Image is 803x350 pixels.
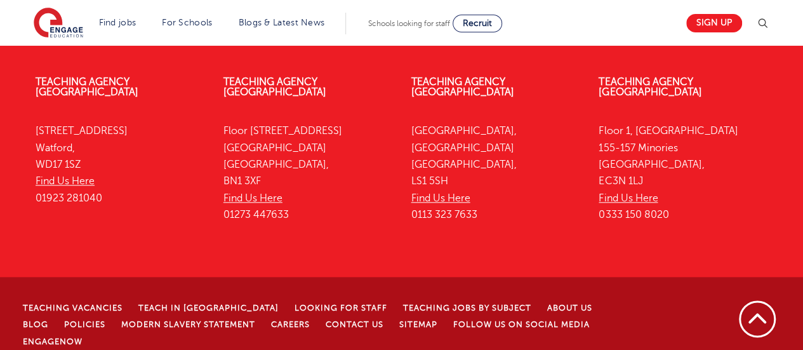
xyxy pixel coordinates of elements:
[547,304,592,313] a: About Us
[23,337,83,346] a: EngageNow
[239,18,325,27] a: Blogs & Latest News
[453,320,590,329] a: Follow us on Social Media
[271,320,310,329] a: Careers
[138,304,279,313] a: Teach in [GEOGRAPHIC_DATA]
[223,192,282,204] a: Find Us Here
[295,304,387,313] a: Looking for staff
[599,192,658,204] a: Find Us Here
[121,320,255,329] a: Modern Slavery Statement
[399,320,437,329] a: Sitemap
[223,123,392,223] p: Floor [STREET_ADDRESS] [GEOGRAPHIC_DATA] [GEOGRAPHIC_DATA], BN1 3XF 01273 447633
[23,320,48,329] a: Blog
[36,175,95,187] a: Find Us Here
[223,76,326,98] a: Teaching Agency [GEOGRAPHIC_DATA]
[599,123,767,223] p: Floor 1, [GEOGRAPHIC_DATA] 155-157 Minories [GEOGRAPHIC_DATA], EC3N 1LJ 0333 150 8020
[411,76,514,98] a: Teaching Agency [GEOGRAPHIC_DATA]
[34,8,83,39] img: Engage Education
[403,304,531,313] a: Teaching jobs by subject
[326,320,383,329] a: Contact Us
[36,123,204,206] p: [STREET_ADDRESS] Watford, WD17 1SZ 01923 281040
[36,76,138,98] a: Teaching Agency [GEOGRAPHIC_DATA]
[599,76,701,98] a: Teaching Agency [GEOGRAPHIC_DATA]
[686,14,742,32] a: Sign up
[162,18,212,27] a: For Schools
[23,304,123,313] a: Teaching Vacancies
[411,192,470,204] a: Find Us Here
[411,123,580,223] p: [GEOGRAPHIC_DATA], [GEOGRAPHIC_DATA] [GEOGRAPHIC_DATA], LS1 5SH 0113 323 7633
[463,18,492,28] span: Recruit
[99,18,136,27] a: Find jobs
[368,19,450,28] span: Schools looking for staff
[453,15,502,32] a: Recruit
[64,320,105,329] a: Policies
